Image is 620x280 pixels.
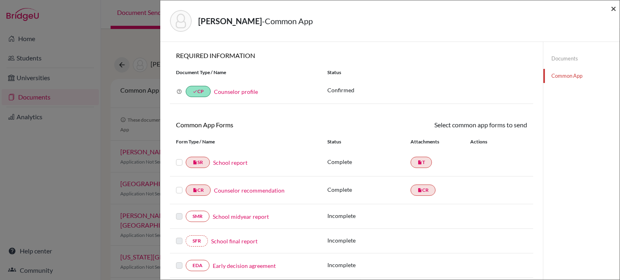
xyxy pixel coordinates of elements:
[186,235,208,247] a: SFR
[262,16,313,26] span: - Common App
[327,212,411,220] p: Incomplete
[411,185,436,196] a: insert_drive_fileCR
[417,188,422,193] i: insert_drive_file
[411,157,432,168] a: insert_drive_fileT
[193,160,197,165] i: insert_drive_file
[461,138,511,145] div: Actions
[327,158,411,166] p: Complete
[193,188,197,193] i: insert_drive_file
[213,261,276,270] a: Early decision agreement
[352,120,533,130] div: Select common app forms to send
[214,88,258,95] a: Counselor profile
[214,186,285,195] a: Counselor recommendation
[327,86,527,94] p: Confirmed
[321,69,533,76] div: Status
[611,2,616,14] span: ×
[611,4,616,13] button: Close
[327,236,411,245] p: Incomplete
[543,52,620,66] a: Documents
[543,69,620,83] a: Common App
[170,121,352,129] h6: Common App Forms
[327,138,411,145] div: Status
[411,138,461,145] div: Attachments
[186,260,209,271] a: EDA
[193,89,197,94] i: done
[327,261,411,269] p: Incomplete
[170,69,321,76] div: Document Type / Name
[213,158,247,167] a: School report
[211,237,258,245] a: School final report
[186,185,211,196] a: insert_drive_fileCR
[170,52,533,59] h6: REQUIRED INFORMATION
[213,212,269,221] a: School midyear report
[186,157,210,168] a: insert_drive_fileSR
[170,138,321,145] div: Form Type / Name
[186,86,211,97] a: doneCP
[198,16,262,26] strong: [PERSON_NAME]
[186,211,209,222] a: SMR
[327,185,411,194] p: Complete
[417,160,422,165] i: insert_drive_file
